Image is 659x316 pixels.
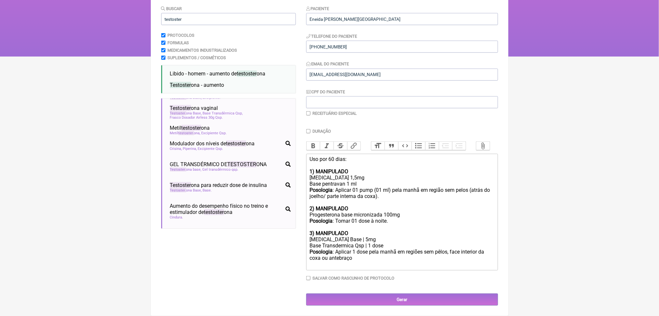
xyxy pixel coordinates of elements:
button: Italic [320,142,334,150]
span: Metil ona [170,131,201,135]
button: Bold [307,142,320,150]
span: ona Base [170,111,202,115]
span: Metil ona [170,125,210,131]
span: Testoster [170,82,191,88]
span: ona base [170,167,202,172]
span: GEL TRANSDÉRMICO DE ONA [170,161,267,167]
span: Testoster [170,105,191,111]
span: Excipiente Qsp [198,147,223,151]
label: Formulas [167,40,189,45]
button: Increase Level [452,142,466,150]
strong: Posologia [310,218,333,224]
strong: 2) MANIPULADO [310,205,348,212]
label: Suplementos / Cosméticos [167,55,226,60]
span: Base Transdérmica Qsp [203,111,243,115]
label: Buscar [161,6,182,11]
label: Protocolos [167,33,194,38]
button: Attach Files [476,142,490,150]
span: testoster [178,131,194,135]
label: Duração [312,129,331,134]
span: Frasco Dosador Airless 30g Qsp [170,115,223,120]
span: Base [203,188,212,192]
strong: 3) MANIPULADO [310,230,348,236]
span: Libido - homem - aumento de ona [170,71,266,77]
span: Aumento do desempenho físico no treino e estimulador de ona [170,203,283,215]
label: CPF do Paciente [306,89,345,94]
label: Paciente [306,6,329,11]
input: exemplo: emagrecimento, ansiedade [161,13,296,25]
strong: 1) MANIPULADO [310,168,348,175]
span: Excipiente Qsp [202,131,227,135]
button: Numbers [425,142,439,150]
div: : Aplicar 1 dose pela manhã em regiões sem pêlos, face interior da coxa ou antebraço ㅤ [310,249,494,268]
button: Decrease Level [439,142,453,150]
span: Testoster [170,188,186,192]
span: ona - aumento [170,82,224,88]
span: Testoster [170,111,186,115]
strong: Posologia [310,187,333,193]
span: ona para reduzir dose de insulina [170,182,267,188]
label: Medicamentos Industrializados [167,48,237,53]
div: [MEDICAL_DATA] Base | 5mg [310,236,494,243]
span: Testoster [170,167,186,172]
strong: Posologia [310,249,333,255]
button: Quote [385,142,398,150]
span: Crisina [170,147,182,151]
label: Receituário Especial [312,111,357,116]
button: Code [398,142,412,150]
span: Cindura [170,215,183,219]
div: Uso por 60 dias: [MEDICAL_DATA] 1,5mg Base pentravan 1 ml : Aplicar 01 pump (01 ml) pela manhã em... [310,156,494,236]
button: Strikethrough [334,142,347,150]
label: Salvar como rascunho de Protocolo [312,276,394,281]
span: Piperina [183,147,197,151]
span: testoster [204,209,224,215]
span: Testoster [170,182,191,188]
span: ona Base [170,188,202,192]
button: Heading [371,142,385,150]
input: Gerar [306,294,498,306]
span: Gel transdérmico qsp [203,167,239,172]
span: TESTOSTER [228,161,257,167]
span: ona vaginal [170,105,218,111]
label: Telefone do Paciente [306,34,357,39]
span: Modulador dos níveis de ona [170,140,255,147]
label: Email do Paciente [306,61,349,66]
button: Bullets [412,142,425,150]
span: testoster [237,71,257,77]
span: testoster [226,140,246,147]
div: Base Transdermica Qsp | 1 dose [310,243,494,249]
button: Link [347,142,361,150]
span: testoster [181,125,201,131]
